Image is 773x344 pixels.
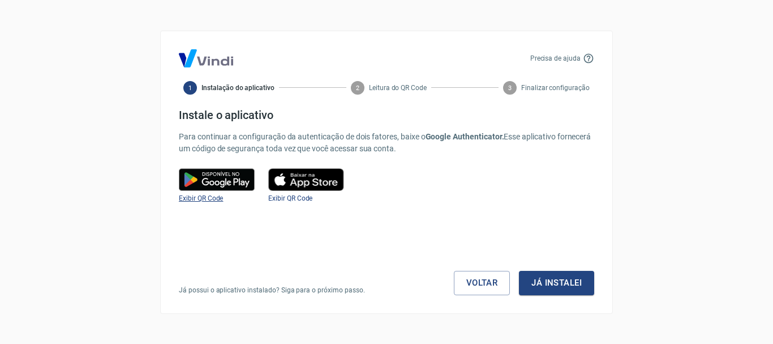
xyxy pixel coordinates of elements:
[179,49,233,67] img: Logo Vind
[179,194,223,202] a: Exibir QR Code
[188,84,192,91] text: 1
[179,131,594,155] p: Para continuar a configuração da autenticação de dois fatores, baixe o Esse aplicativo fornecerá ...
[268,194,312,202] a: Exibir QR Code
[179,168,255,191] img: google play
[530,53,581,63] p: Precisa de ajuda
[454,271,510,295] a: Voltar
[268,168,344,191] img: play
[201,83,274,93] span: Instalação do aplicativo
[521,83,590,93] span: Finalizar configuração
[519,271,594,295] button: Já instalei
[369,83,427,93] span: Leitura do QR Code
[356,84,359,91] text: 2
[179,108,594,122] h4: Instale o aplicativo
[179,285,365,295] p: Já possui o aplicativo instalado? Siga para o próximo passo.
[508,84,512,91] text: 3
[426,132,504,141] b: Google Authenticator.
